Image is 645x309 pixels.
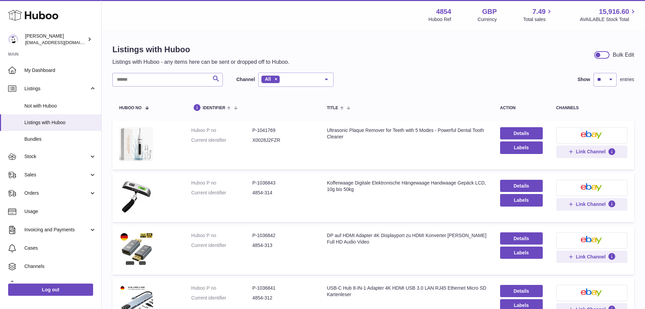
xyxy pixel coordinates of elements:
div: [PERSON_NAME] [25,33,86,46]
button: Labels [500,247,543,259]
label: Channel [236,76,255,83]
dd: 4854-312 [252,295,313,301]
dd: 4854-313 [252,242,313,249]
dt: Huboo P no [191,285,252,291]
button: Link Channel [556,198,627,210]
dd: P-1036841 [252,285,313,291]
span: Listings with Huboo [24,119,96,126]
img: Ultrasonic Plaque Remover for Teeth with 5 Modes - Powerful Dental Tooth Cleaner [119,127,153,161]
dd: 4854-314 [252,190,313,196]
a: Details [500,127,543,139]
img: DP auf HDMI Adapter 4K Displayport zu HDMI Konverter Stecker Full HD Audio Video [119,232,153,266]
span: Usage [24,208,96,215]
img: ebay-small.png [581,236,603,244]
span: Link Channel [576,254,606,260]
div: channels [556,106,627,110]
a: Details [500,232,543,245]
dt: Current identifier [191,190,252,196]
img: ebay-small.png [581,131,603,139]
span: Channels [24,263,96,270]
span: My Dashboard [24,67,96,74]
span: Orders [24,190,89,196]
span: Total sales [523,16,553,23]
span: Not with Huboo [24,103,96,109]
button: Link Channel [556,251,627,263]
img: internalAdmin-4854@internal.huboo.com [8,34,18,44]
button: Link Channel [556,146,627,158]
span: [EMAIL_ADDRESS][DOMAIN_NAME] [25,40,100,45]
dd: P-1041769 [252,127,313,134]
div: DP auf HDMI Adapter 4K Displayport zu HDMI Konverter [PERSON_NAME] Full HD Audio Video [327,232,486,245]
span: Huboo no [119,106,142,110]
span: AVAILABLE Stock Total [580,16,637,23]
dd: P-1036842 [252,232,313,239]
button: Labels [500,141,543,154]
span: Stock [24,153,89,160]
a: 7.49 Total sales [523,7,553,23]
h1: Listings with Huboo [112,44,289,55]
div: action [500,106,543,110]
p: Listings with Huboo - any items here can be sent or dropped off to Huboo. [112,58,289,66]
img: ebay-small.png [581,183,603,191]
div: Ultrasonic Plaque Remover for Teeth with 5 Modes - Powerful Dental Tooth Cleaner [327,127,486,140]
div: Currency [478,16,497,23]
a: Details [500,285,543,297]
span: identifier [203,106,225,110]
dt: Current identifier [191,137,252,143]
button: Labels [500,194,543,206]
dt: Huboo P no [191,127,252,134]
div: Bulk Edit [613,51,634,59]
strong: GBP [482,7,497,16]
span: Link Channel [576,149,606,155]
dt: Current identifier [191,295,252,301]
dt: Huboo P no [191,232,252,239]
span: Bundles [24,136,96,142]
span: Settings [24,282,96,288]
label: Show [578,76,590,83]
span: entries [620,76,634,83]
img: Kofferwaage Digitale Elektronische Hängewaage Handwaage Gepäck LCD, 10g bis 50kg [119,180,153,214]
dd: P-1036843 [252,180,313,186]
a: Details [500,180,543,192]
strong: 4854 [436,7,451,16]
a: 15,916.60 AVAILABLE Stock Total [580,7,637,23]
span: All [265,76,271,82]
div: Kofferwaage Digitale Elektronische Hängewaage Handwaage Gepäck LCD, 10g bis 50kg [327,180,486,193]
dd: X0028J2FZR [252,137,313,143]
span: Sales [24,172,89,178]
span: title [327,106,338,110]
span: 7.49 [533,7,546,16]
img: ebay-small.png [581,288,603,296]
span: Listings [24,85,89,92]
dt: Current identifier [191,242,252,249]
a: Log out [8,284,93,296]
dt: Huboo P no [191,180,252,186]
span: Cases [24,245,96,251]
span: Invoicing and Payments [24,227,89,233]
div: Huboo Ref [429,16,451,23]
span: Link Channel [576,201,606,207]
div: USB-C Hub 8-IN-1 Adapter 4K HDMI USB 3.0 LAN RJ45 Ethernet Micro SD Kartenleser [327,285,486,298]
span: 15,916.60 [599,7,629,16]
